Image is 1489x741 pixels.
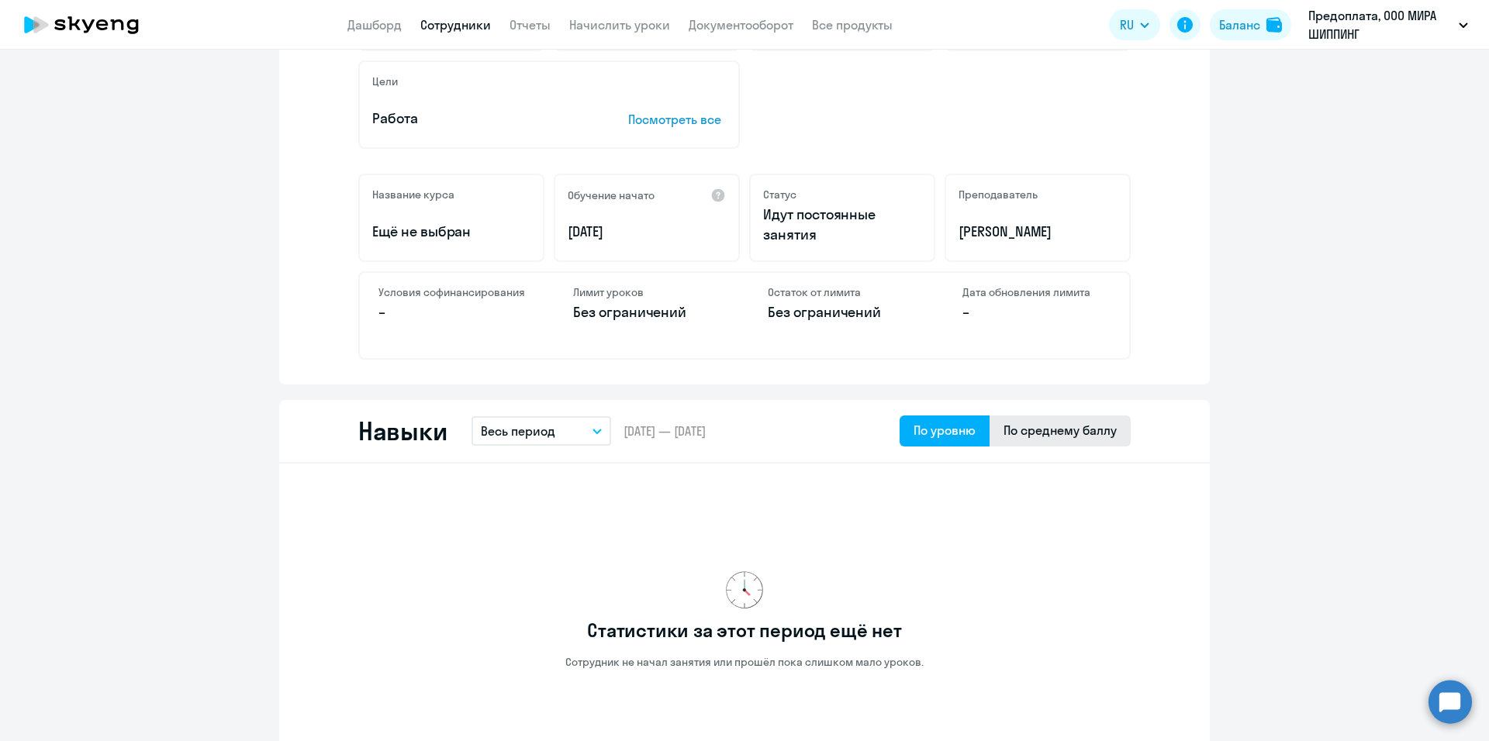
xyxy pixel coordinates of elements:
h5: Преподаватель [959,188,1038,202]
h3: Статистики за этот период ещё нет [587,618,901,643]
div: По уровню [914,421,976,439]
h5: Название курса [372,188,454,202]
p: Без ограничений [573,302,721,322]
a: Сотрудники [420,17,491,33]
p: Весь период [481,422,555,440]
button: Балансbalance [1210,9,1291,40]
h4: Дата обновления лимита [962,285,1111,299]
h4: Лимит уроков [573,285,721,299]
a: Отчеты [510,17,551,33]
button: RU [1109,9,1160,40]
button: Предоплата, ООО МИРА ШИППИНГ [1301,6,1476,43]
button: Весь период [472,416,611,446]
img: balance [1266,17,1282,33]
div: По среднему баллу [1004,421,1117,439]
p: Предоплата, ООО МИРА ШИППИНГ [1308,6,1453,43]
p: Посмотреть все [628,110,726,129]
p: Сотрудник не начал занятия или прошёл пока слишком мало уроков. [565,655,924,669]
p: Ещё не выбран [372,222,530,242]
p: Идут постоянные занятия [763,205,921,245]
h2: Навыки [358,415,447,446]
span: [DATE] — [DATE] [624,422,706,439]
p: Без ограничений [768,302,916,322]
h5: Цели [372,74,398,88]
p: [DATE] [568,222,726,242]
img: no-data [726,571,763,608]
h5: Обучение начато [568,188,655,202]
a: Начислить уроки [569,17,670,33]
h5: Статус [763,188,796,202]
a: Все продукты [812,17,893,33]
p: [PERSON_NAME] [959,222,1117,242]
span: RU [1120,16,1134,34]
a: Дашборд [347,17,402,33]
p: – [378,302,527,322]
p: – [962,302,1111,322]
p: Работа [372,109,580,129]
a: Документооборот [689,17,793,33]
h4: Остаток от лимита [768,285,916,299]
h4: Условия софинансирования [378,285,527,299]
div: Баланс [1219,16,1260,34]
